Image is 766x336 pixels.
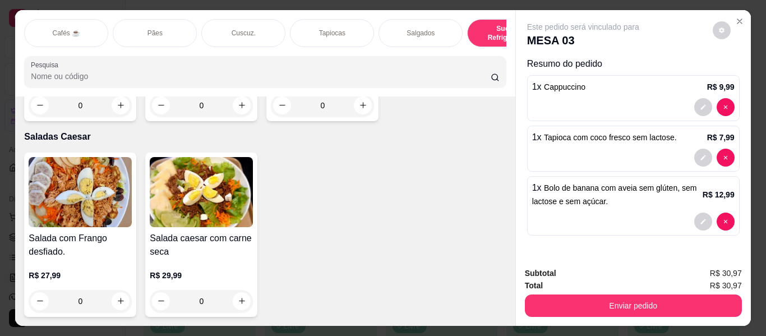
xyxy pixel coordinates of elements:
span: R$ 30,97 [710,267,742,279]
button: decrease-product-quantity [694,98,712,116]
p: R$ 9,99 [707,81,735,93]
p: 1 x [532,131,677,144]
span: Tapioca com coco fresco sem lactose. [544,133,677,142]
span: Cappuccino [544,82,585,91]
p: R$ 29,99 [150,270,253,281]
strong: Total [525,281,543,290]
button: decrease-product-quantity [717,98,735,116]
img: product-image [29,157,132,227]
button: decrease-product-quantity [273,96,291,114]
input: Pesquisa [31,71,491,82]
strong: Subtotal [525,269,556,278]
p: R$ 7,99 [707,132,735,143]
button: decrease-product-quantity [31,292,49,310]
button: Enviar pedido [525,294,742,317]
button: decrease-product-quantity [717,213,735,231]
p: Pães [147,29,163,38]
button: increase-product-quantity [112,292,130,310]
button: decrease-product-quantity [31,96,49,114]
p: 1 x [532,80,585,94]
label: Pesquisa [31,60,62,70]
p: R$ 12,99 [703,189,735,200]
h4: Salada com Frango desfiado. [29,232,132,259]
button: Close [731,12,749,30]
p: Saladas Caesar [24,130,506,144]
p: Cafés ☕ [52,29,80,38]
button: decrease-product-quantity [694,149,712,167]
button: decrease-product-quantity [694,213,712,231]
button: increase-product-quantity [112,96,130,114]
p: Sucos e Refrigerantes [477,24,542,42]
button: increase-product-quantity [233,292,251,310]
button: increase-product-quantity [354,96,372,114]
button: increase-product-quantity [233,96,251,114]
p: Cuscuz. [232,29,256,38]
p: Resumo do pedido [527,57,740,71]
p: 1 x [532,181,703,208]
p: R$ 27,99 [29,270,132,281]
button: decrease-product-quantity [152,292,170,310]
p: MESA 03 [527,33,639,48]
span: R$ 30,97 [710,279,742,292]
p: Salgados [407,29,435,38]
img: product-image [150,157,253,227]
h4: Salada caesar com carne seca [150,232,253,259]
p: Tapiocas [319,29,345,38]
button: decrease-product-quantity [713,21,731,39]
button: decrease-product-quantity [152,96,170,114]
p: Este pedido será vinculado para [527,21,639,33]
span: Bolo de banana com aveia sem glúten, sem lactose e sem açúcar. [532,183,697,206]
button: decrease-product-quantity [717,149,735,167]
